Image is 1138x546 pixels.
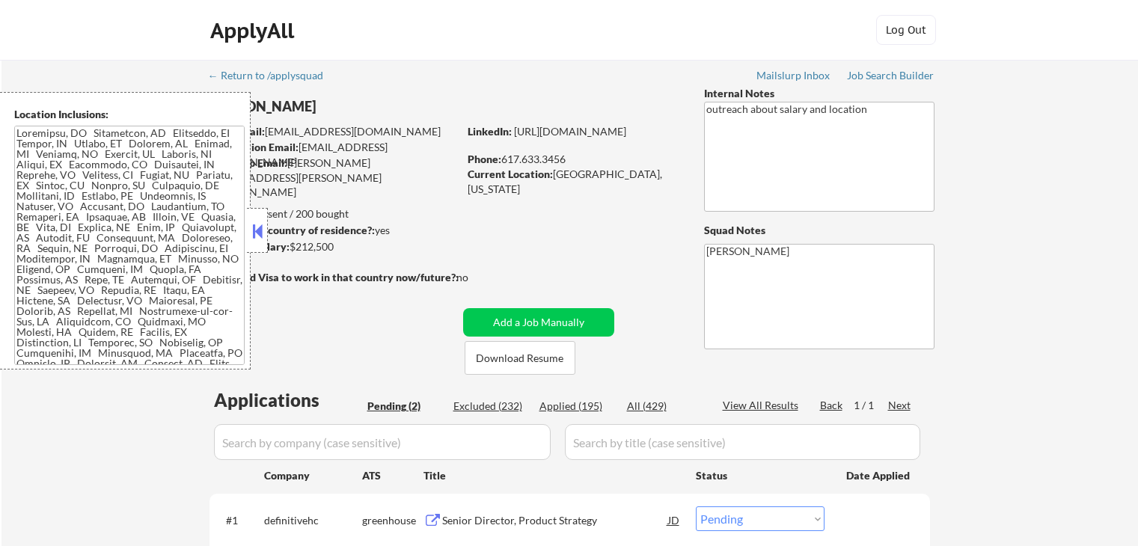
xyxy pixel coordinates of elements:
[704,86,934,101] div: Internal Notes
[214,424,551,460] input: Search by company (case sensitive)
[756,70,831,85] a: Mailslurp Inbox
[463,308,614,337] button: Add a Job Manually
[209,156,458,200] div: [PERSON_NAME][EMAIL_ADDRESS][PERSON_NAME][DOMAIN_NAME]
[854,398,888,413] div: 1 / 1
[210,124,458,139] div: [EMAIL_ADDRESS][DOMAIN_NAME]
[209,206,458,221] div: 195 sent / 200 bought
[723,398,803,413] div: View All Results
[468,167,679,196] div: [GEOGRAPHIC_DATA], [US_STATE]
[362,468,423,483] div: ATS
[846,468,912,483] div: Date Applied
[362,513,423,528] div: greenhouse
[209,271,459,283] strong: Will need Visa to work in that country now/future?:
[888,398,912,413] div: Next
[847,70,934,81] div: Job Search Builder
[14,107,245,122] div: Location Inclusions:
[264,468,362,483] div: Company
[264,513,362,528] div: definitivehc
[704,223,934,238] div: Squad Notes
[210,18,299,43] div: ApplyAll
[214,391,362,409] div: Applications
[442,513,668,528] div: Senior Director, Product Strategy
[468,125,512,138] strong: LinkedIn:
[539,399,614,414] div: Applied (195)
[514,125,626,138] a: [URL][DOMAIN_NAME]
[468,152,679,167] div: 617.633.3456
[876,15,936,45] button: Log Out
[565,424,920,460] input: Search by title (case sensitive)
[627,399,702,414] div: All (429)
[468,153,501,165] strong: Phone:
[667,506,682,533] div: JD
[423,468,682,483] div: Title
[820,398,844,413] div: Back
[465,341,575,375] button: Download Resume
[696,461,825,488] div: Status
[210,140,458,169] div: [EMAIL_ADDRESS][DOMAIN_NAME]
[453,399,528,414] div: Excluded (232)
[209,223,453,238] div: yes
[226,513,252,528] div: #1
[208,70,337,85] a: ← Return to /applysquad
[208,70,337,81] div: ← Return to /applysquad
[456,270,499,285] div: no
[209,97,517,116] div: [PERSON_NAME]
[756,70,831,81] div: Mailslurp Inbox
[847,70,934,85] a: Job Search Builder
[367,399,442,414] div: Pending (2)
[209,239,458,254] div: $212,500
[468,168,553,180] strong: Current Location:
[209,224,375,236] strong: Can work in country of residence?:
